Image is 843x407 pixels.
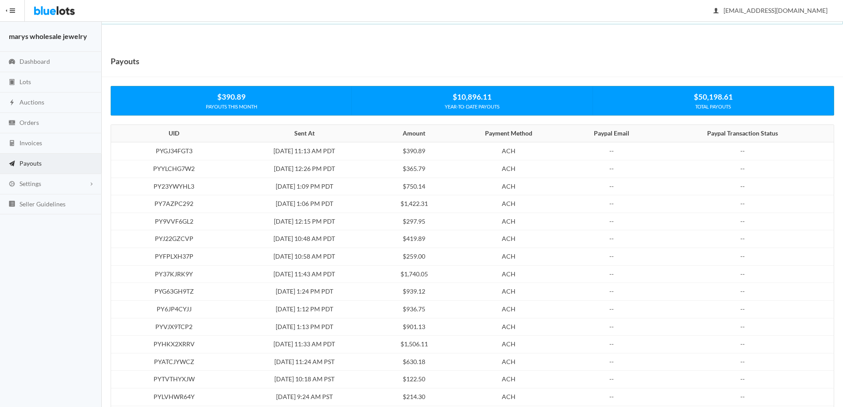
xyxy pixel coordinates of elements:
[231,142,377,160] td: [DATE] 11:13 AM PDT
[377,265,451,283] td: $1,740.05
[657,265,834,283] td: --
[451,336,567,353] td: ACH
[111,178,231,195] td: PY23YWYHL3
[111,195,231,213] td: PY7AZPC292
[451,248,567,266] td: ACH
[657,125,834,143] th: Paypal Transaction Status
[566,265,657,283] td: --
[231,318,377,336] td: [DATE] 1:13 PM PDT
[566,318,657,336] td: --
[566,178,657,195] td: --
[566,248,657,266] td: --
[231,213,377,230] td: [DATE] 12:15 PM PDT
[111,283,231,301] td: PYG63GH9TZ
[111,336,231,353] td: PYHKX2XRRV
[9,32,87,40] strong: marys wholesale jewelry
[231,283,377,301] td: [DATE] 1:24 PM PDT
[694,92,733,101] strong: $50,198.61
[566,388,657,406] td: --
[451,178,567,195] td: ACH
[19,159,42,167] span: Payouts
[566,300,657,318] td: --
[231,160,377,178] td: [DATE] 12:26 PM PDT
[377,388,451,406] td: $214.30
[217,92,246,101] strong: $390.89
[657,160,834,178] td: --
[377,283,451,301] td: $939.12
[231,388,377,406] td: [DATE] 9:24 AM PST
[111,300,231,318] td: PY6JP4CYJJ
[451,353,567,371] td: ACH
[657,371,834,388] td: --
[593,103,834,111] div: TOTAL PAYOUTS
[377,160,451,178] td: $365.79
[8,200,16,209] ion-icon: list box
[231,300,377,318] td: [DATE] 1:12 PM PDT
[451,388,567,406] td: ACH
[566,195,657,213] td: --
[451,142,567,160] td: ACH
[377,318,451,336] td: $901.13
[8,140,16,148] ion-icon: calculator
[231,125,377,143] th: Sent At
[231,195,377,213] td: [DATE] 1:06 PM PDT
[111,142,231,160] td: PYGJ34FGT3
[657,178,834,195] td: --
[657,318,834,336] td: --
[566,336,657,353] td: --
[566,353,657,371] td: --
[566,283,657,301] td: --
[111,54,139,68] h1: Payouts
[8,78,16,87] ion-icon: clipboard
[19,200,65,208] span: Seller Guidelines
[111,103,351,111] div: PAYOUTS THIS MONTH
[19,98,44,106] span: Auctions
[657,195,834,213] td: --
[377,213,451,230] td: $297.95
[111,265,231,283] td: PY37KJRK9Y
[111,160,231,178] td: PYYLCHG7W2
[8,58,16,66] ion-icon: speedometer
[8,119,16,128] ion-icon: cash
[19,78,31,85] span: Lots
[451,160,567,178] td: ACH
[451,230,567,248] td: ACH
[657,388,834,406] td: --
[111,230,231,248] td: PYJ22GZCVP
[231,248,377,266] td: [DATE] 10:58 AM PDT
[377,371,451,388] td: $122.50
[451,213,567,230] td: ACH
[712,7,720,16] ion-icon: person
[657,283,834,301] td: --
[377,125,451,143] th: Amount
[377,142,451,160] td: $390.89
[453,92,492,101] strong: $10,896.11
[19,58,50,65] span: Dashboard
[657,353,834,371] td: --
[352,103,592,111] div: YEAR-TO-DATE PAYOUTS
[566,142,657,160] td: --
[657,213,834,230] td: --
[19,180,41,187] span: Settings
[377,353,451,371] td: $630.18
[451,300,567,318] td: ACH
[8,99,16,107] ion-icon: flash
[566,160,657,178] td: --
[566,230,657,248] td: --
[377,195,451,213] td: $1,422.31
[451,283,567,301] td: ACH
[231,371,377,388] td: [DATE] 10:18 AM PST
[377,336,451,353] td: $1,506.11
[377,248,451,266] td: $259.00
[111,371,231,388] td: PYTVTHYXJW
[111,353,231,371] td: PYATCJYWCZ
[657,336,834,353] td: --
[657,142,834,160] td: --
[377,178,451,195] td: $750.14
[657,230,834,248] td: --
[451,195,567,213] td: ACH
[657,300,834,318] td: --
[377,300,451,318] td: $936.75
[231,353,377,371] td: [DATE] 11:24 AM PST
[377,230,451,248] td: $419.89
